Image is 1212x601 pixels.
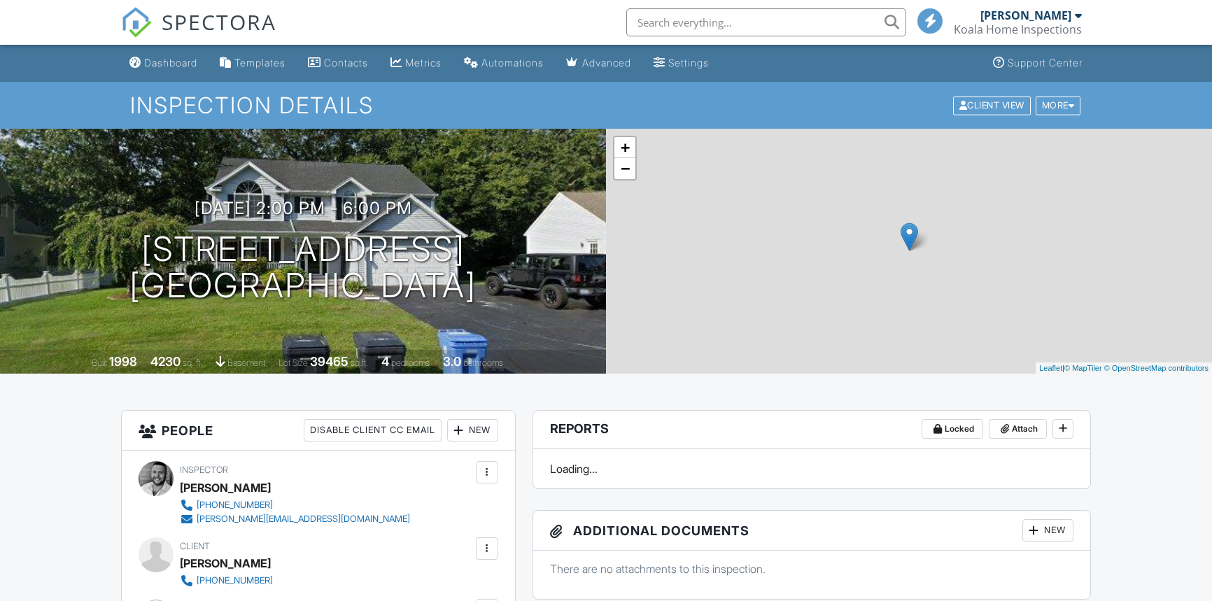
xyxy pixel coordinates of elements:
span: bathrooms [463,358,503,368]
img: The Best Home Inspection Software - Spectora [121,7,152,38]
div: [PHONE_NUMBER] [197,500,273,511]
div: 3.0 [443,354,461,369]
h3: [DATE] 2:00 pm - 6:00 pm [195,199,412,218]
h1: Inspection Details [130,93,1082,118]
a: © OpenStreetMap contributors [1104,364,1209,372]
div: Koala Home Inspections [954,22,1082,36]
span: sq.ft. [351,358,368,368]
h3: Additional Documents [533,511,1090,551]
span: Built [92,358,107,368]
span: Client [180,541,210,551]
div: 4230 [150,354,181,369]
input: Search everything... [626,8,906,36]
div: [PERSON_NAME][EMAIL_ADDRESS][DOMAIN_NAME] [197,514,410,525]
div: Disable Client CC Email [304,419,442,441]
div: Client View [953,96,1031,115]
div: Settings [668,57,709,69]
div: New [447,419,498,441]
a: Zoom in [614,137,635,158]
a: Advanced [561,50,637,76]
div: [PERSON_NAME] [980,8,1071,22]
div: [PHONE_NUMBER] [197,575,273,586]
div: 4 [381,354,389,369]
span: Inspector [180,465,228,475]
span: Lot Size [279,358,308,368]
h1: [STREET_ADDRESS] [GEOGRAPHIC_DATA] [129,231,477,305]
div: Support Center [1008,57,1083,69]
span: basement [227,358,265,368]
div: New [1022,519,1073,542]
a: Zoom out [614,158,635,179]
div: More [1036,96,1081,115]
span: SPECTORA [162,7,276,36]
div: Dashboard [144,57,197,69]
div: [PERSON_NAME] [180,553,271,574]
div: Templates [234,57,286,69]
div: 1998 [109,354,137,369]
div: [PERSON_NAME] [180,477,271,498]
h3: People [122,411,514,451]
a: Dashboard [124,50,203,76]
a: Automations (Basic) [458,50,549,76]
a: Client View [952,99,1034,110]
span: sq. ft. [183,358,202,368]
a: Templates [214,50,291,76]
div: Advanced [582,57,631,69]
a: [PERSON_NAME][EMAIL_ADDRESS][DOMAIN_NAME] [180,512,410,526]
a: SPECTORA [121,19,276,48]
a: Contacts [302,50,374,76]
span: bedrooms [391,358,430,368]
a: Support Center [987,50,1088,76]
a: Metrics [385,50,447,76]
a: [PHONE_NUMBER] [180,498,410,512]
div: Contacts [324,57,368,69]
a: [PHONE_NUMBER] [180,574,273,588]
p: There are no attachments to this inspection. [550,561,1073,577]
a: Settings [648,50,714,76]
a: Leaflet [1039,364,1062,372]
div: Automations [481,57,544,69]
a: © MapTiler [1064,364,1102,372]
div: Metrics [405,57,442,69]
div: 39465 [310,354,348,369]
div: | [1036,362,1212,374]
